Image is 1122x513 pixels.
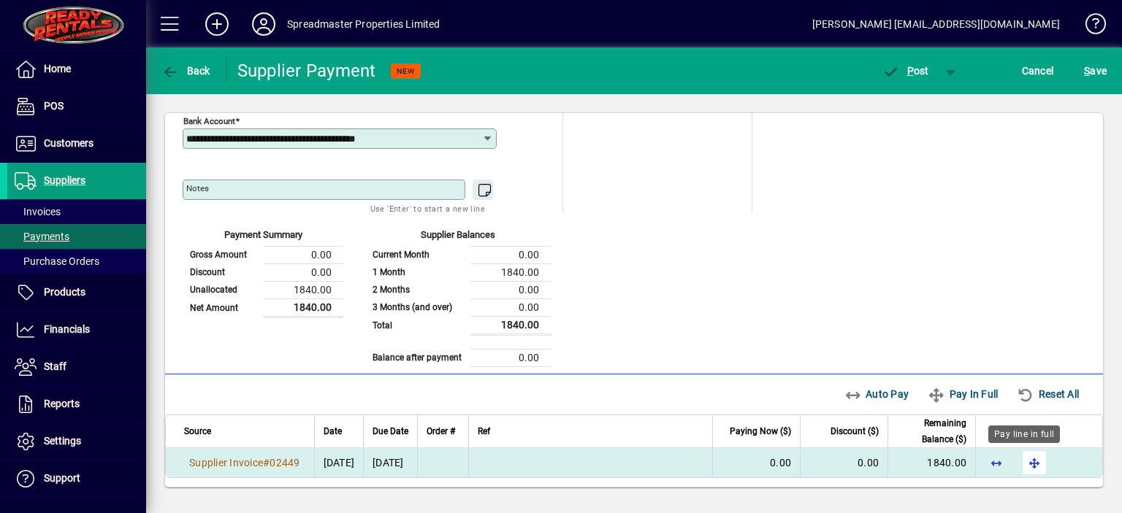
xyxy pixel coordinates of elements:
mat-hint: Use 'Enter' to start a new line [370,200,485,217]
a: Financials [7,312,146,348]
button: Add [194,11,240,37]
span: Remaining Balance ($) [897,415,966,447]
mat-label: Bank Account [183,116,235,126]
button: Reset All [1011,381,1085,407]
td: 3 Months (and over) [365,298,470,316]
a: Invoices [7,199,146,224]
td: 1840.00 [470,316,551,334]
button: Pay In Full [922,381,1004,407]
span: Back [161,65,210,77]
span: Customers [44,137,93,149]
td: 1 Month [365,263,470,281]
td: 0.00 [263,263,343,281]
td: 0.00 [470,298,551,316]
td: Net Amount [183,298,263,317]
td: 1840.00 [263,298,343,317]
span: Discount ($) [831,423,879,439]
td: 0.00 [263,246,343,263]
span: Due Date [373,423,408,439]
span: Date [324,423,342,439]
span: Purchase Orders [15,255,99,267]
a: Purchase Orders [7,249,146,274]
td: 2 Months [365,281,470,298]
a: Settings [7,423,146,460]
span: Cancel [1022,59,1054,82]
button: Auto Pay [839,381,915,407]
span: Reset All [1017,382,1079,406]
button: Back [158,58,214,84]
button: Save [1080,58,1110,84]
app-page-header-button: Back [146,58,226,84]
div: Spreadmaster Properties Limited [287,12,440,36]
td: Unallocated [183,281,263,298]
td: Balance after payment [365,349,470,366]
td: 1840.00 [470,263,551,281]
span: Invoices [15,206,61,217]
app-page-summary-card: Supplier Balances [365,212,551,367]
span: 0.00 [770,457,791,468]
a: Payments [7,224,146,249]
td: Current Month [365,246,470,263]
span: P [907,65,914,77]
span: Order # [427,423,455,439]
span: 1840.00 [927,457,966,468]
a: POS [7,88,146,125]
div: Supplier Balances [365,228,551,246]
span: Suppliers [44,174,85,186]
span: Staff [44,360,66,372]
span: Settings [44,435,81,447]
a: Supplier Invoice#02449 [184,455,305,471]
span: S [1084,65,1090,77]
span: Auto Pay [844,382,909,406]
span: Payments [15,231,69,242]
span: Paying Now ($) [730,423,791,439]
span: 0.00 [858,457,879,468]
span: NEW [397,66,415,76]
td: Gross Amount [183,246,263,263]
td: 0.00 [470,246,551,263]
span: Ref [478,423,490,439]
span: Supplier Invoice [189,457,263,468]
span: ave [1084,59,1107,82]
span: Source [184,423,211,439]
td: 0.00 [470,281,551,298]
span: Pay In Full [928,382,998,406]
span: Home [44,63,71,74]
a: Staff [7,349,146,385]
span: [DATE] [324,457,355,468]
span: Products [44,286,85,298]
div: Payment Summary [183,228,343,246]
div: Pay line in full [988,425,1060,443]
td: 0.00 [470,349,551,366]
a: Support [7,460,146,497]
span: Support [44,472,80,484]
div: [PERSON_NAME] [EMAIL_ADDRESS][DOMAIN_NAME] [812,12,1060,36]
div: Supplier Payment [237,59,376,82]
a: Products [7,274,146,311]
span: # [263,457,270,468]
span: POS [44,100,64,112]
a: Knowledge Base [1075,3,1104,50]
button: Profile [240,11,287,37]
button: Post [874,58,936,84]
span: 02449 [270,457,299,468]
a: Customers [7,126,146,162]
span: Financials [44,323,90,335]
mat-label: Notes [186,183,209,193]
td: [DATE] [363,448,417,477]
td: 1840.00 [263,281,343,298]
span: ost [882,65,929,77]
button: Cancel [1018,58,1058,84]
td: Total [365,316,470,334]
a: Reports [7,386,146,423]
a: Home [7,51,146,88]
app-page-summary-card: Payment Summary [183,212,343,318]
td: Discount [183,263,263,281]
span: Reports [44,398,80,409]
